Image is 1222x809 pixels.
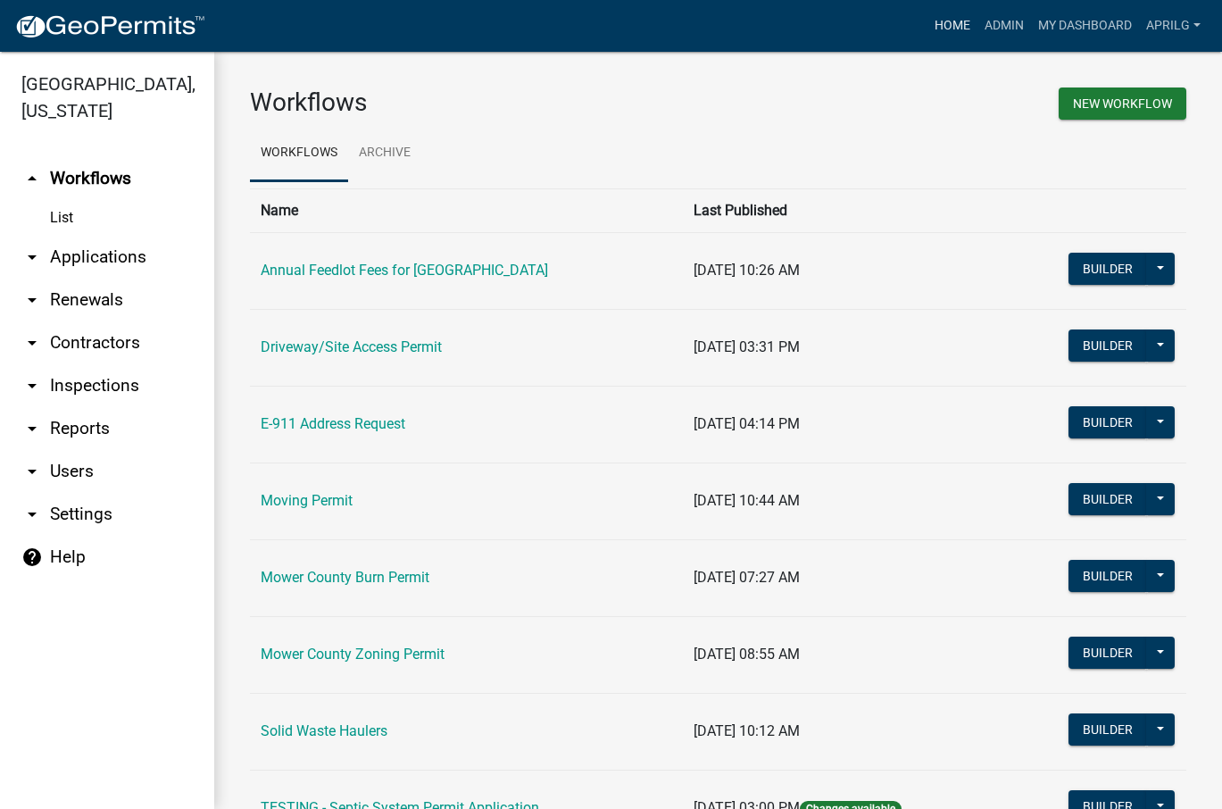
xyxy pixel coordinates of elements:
a: Mower County Burn Permit [261,569,429,586]
a: Solid Waste Haulers [261,722,387,739]
i: arrow_drop_down [21,246,43,268]
i: help [21,546,43,568]
h3: Workflows [250,88,705,118]
i: arrow_drop_up [21,168,43,189]
button: Builder [1068,253,1147,285]
button: Builder [1068,483,1147,515]
th: Name [250,188,683,232]
button: Builder [1068,406,1147,438]
i: arrow_drop_down [21,289,43,311]
i: arrow_drop_down [21,418,43,439]
a: Moving Permit [261,492,353,509]
a: Workflows [250,125,348,182]
a: E-911 Address Request [261,415,405,432]
a: Home [927,9,977,43]
span: [DATE] 04:14 PM [694,415,800,432]
span: [DATE] 07:27 AM [694,569,800,586]
button: Builder [1068,329,1147,362]
a: aprilg [1139,9,1208,43]
i: arrow_drop_down [21,332,43,354]
span: [DATE] 08:55 AM [694,646,800,663]
i: arrow_drop_down [21,375,43,396]
span: [DATE] 03:31 PM [694,338,800,355]
button: New Workflow [1059,88,1186,120]
i: arrow_drop_down [21,504,43,525]
a: Archive [348,125,421,182]
a: Admin [977,9,1031,43]
i: arrow_drop_down [21,461,43,482]
a: Annual Feedlot Fees for [GEOGRAPHIC_DATA] [261,262,548,279]
a: Mower County Zoning Permit [261,646,445,663]
span: [DATE] 10:12 AM [694,722,800,739]
a: Driveway/Site Access Permit [261,338,442,355]
button: Builder [1068,713,1147,746]
span: [DATE] 10:26 AM [694,262,800,279]
button: Builder [1068,560,1147,592]
span: [DATE] 10:44 AM [694,492,800,509]
button: Builder [1068,637,1147,669]
th: Last Published [683,188,1005,232]
a: My Dashboard [1031,9,1139,43]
